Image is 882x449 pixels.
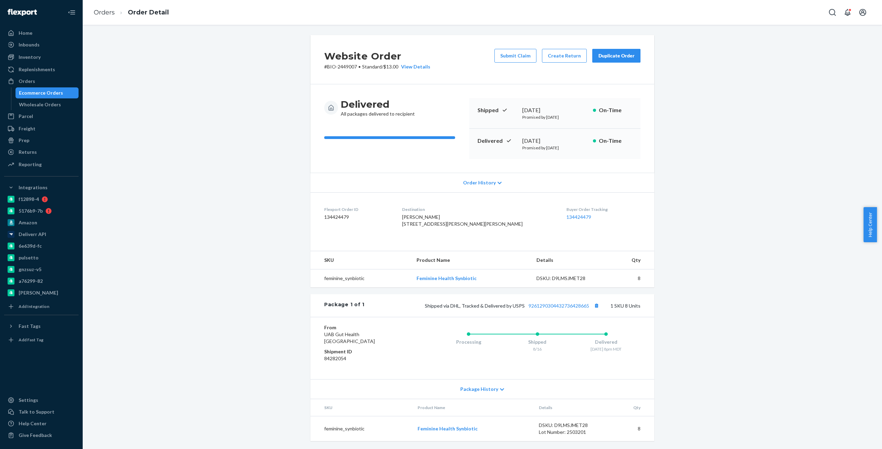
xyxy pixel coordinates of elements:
[607,251,654,269] th: Qty
[4,287,79,298] a: [PERSON_NAME]
[417,275,476,281] a: Feminine Health Synbiotic
[609,416,654,441] td: 8
[566,206,640,212] dt: Buyer Order Tracking
[4,240,79,252] a: 6e639d-fc
[402,206,555,212] dt: Destination
[19,54,41,61] div: Inventory
[19,323,41,330] div: Fast Tags
[19,113,33,120] div: Parcel
[412,399,533,416] th: Product Name
[607,269,654,288] td: 8
[324,206,391,212] dt: Flexport Order ID
[324,63,430,70] p: # BIO-2449007 / $13.00
[4,334,79,345] a: Add Fast Tag
[592,49,640,63] button: Duplicate Order
[4,135,79,146] a: Prep
[522,106,587,114] div: [DATE]
[324,324,407,331] dt: From
[19,196,39,203] div: f12898-4
[841,6,854,19] button: Open notifications
[19,101,61,108] div: Wholesale Orders
[19,289,58,296] div: [PERSON_NAME]
[19,254,39,261] div: pulsetto
[341,98,415,117] div: All packages delivered to recipient
[324,49,430,63] h2: Website Order
[16,99,79,110] a: Wholesale Orders
[4,205,79,216] a: 5176b9-7b
[19,337,43,343] div: Add Fast Tag
[19,278,43,285] div: a76299-82
[411,251,531,269] th: Product Name
[128,9,169,16] a: Order Detail
[536,275,601,282] div: DSKU: D9LMSJMET28
[398,63,430,70] button: View Details
[362,64,382,70] span: Standard
[425,303,601,309] span: Shipped via DHL, Tracked & Delivered by USPS
[4,276,79,287] a: a76299-82
[598,52,635,59] div: Duplicate Order
[358,64,361,70] span: •
[19,266,41,273] div: gnzsuz-v5
[566,214,591,220] a: 134424479
[4,123,79,134] a: Freight
[402,214,523,227] span: [PERSON_NAME] [STREET_ADDRESS][PERSON_NAME][PERSON_NAME]
[19,149,37,156] div: Returns
[599,137,632,145] p: On-Time
[19,137,29,144] div: Prep
[4,28,79,39] a: Home
[4,52,79,63] a: Inventory
[531,251,607,269] th: Details
[4,430,79,441] button: Give Feedback
[4,159,79,170] a: Reporting
[503,346,572,352] div: 8/16
[418,426,478,431] a: Feminine Health Synbiotic
[16,87,79,98] a: Ecommerce Orders
[310,269,411,288] td: feminine_synbiotic
[324,214,391,221] dd: 134424479
[478,137,517,145] p: Delivered
[324,355,407,362] dd: 84282054
[19,125,35,132] div: Freight
[539,422,604,429] div: DSKU: D9LMSJMET28
[522,137,587,145] div: [DATE]
[324,348,407,355] dt: Shipment ID
[572,346,640,352] div: [DATE] 8pm MDT
[19,30,32,36] div: Home
[434,339,503,345] div: Processing
[4,252,79,263] a: pulsetto
[19,66,55,73] div: Replenishments
[310,416,412,441] td: feminine_synbiotic
[856,6,870,19] button: Open account menu
[8,9,37,16] img: Flexport logo
[4,64,79,75] a: Replenishments
[4,76,79,87] a: Orders
[4,147,79,158] a: Returns
[4,395,79,406] a: Settings
[19,161,42,168] div: Reporting
[609,399,654,416] th: Qty
[522,145,587,151] p: Promised by [DATE]
[4,321,79,332] button: Fast Tags
[503,339,572,345] div: Shipped
[365,301,640,310] div: 1 SKU 8 Units
[19,231,46,238] div: Deliverr API
[324,301,365,310] div: Package 1 of 1
[4,111,79,122] a: Parcel
[19,420,47,427] div: Help Center
[19,184,48,191] div: Integrations
[4,406,79,417] a: Talk to Support
[4,217,79,228] a: Amazon
[19,41,40,48] div: Inbounds
[460,386,498,393] span: Package History
[324,331,375,344] span: UAB Gut Health [GEOGRAPHIC_DATA]
[19,89,63,96] div: Ecommerce Orders
[463,179,496,186] span: Order History
[863,207,877,242] button: Help Center
[310,399,412,416] th: SKU
[19,207,43,214] div: 5176b9-7b
[4,418,79,429] a: Help Center
[4,229,79,240] a: Deliverr API
[19,243,42,249] div: 6e639d-fc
